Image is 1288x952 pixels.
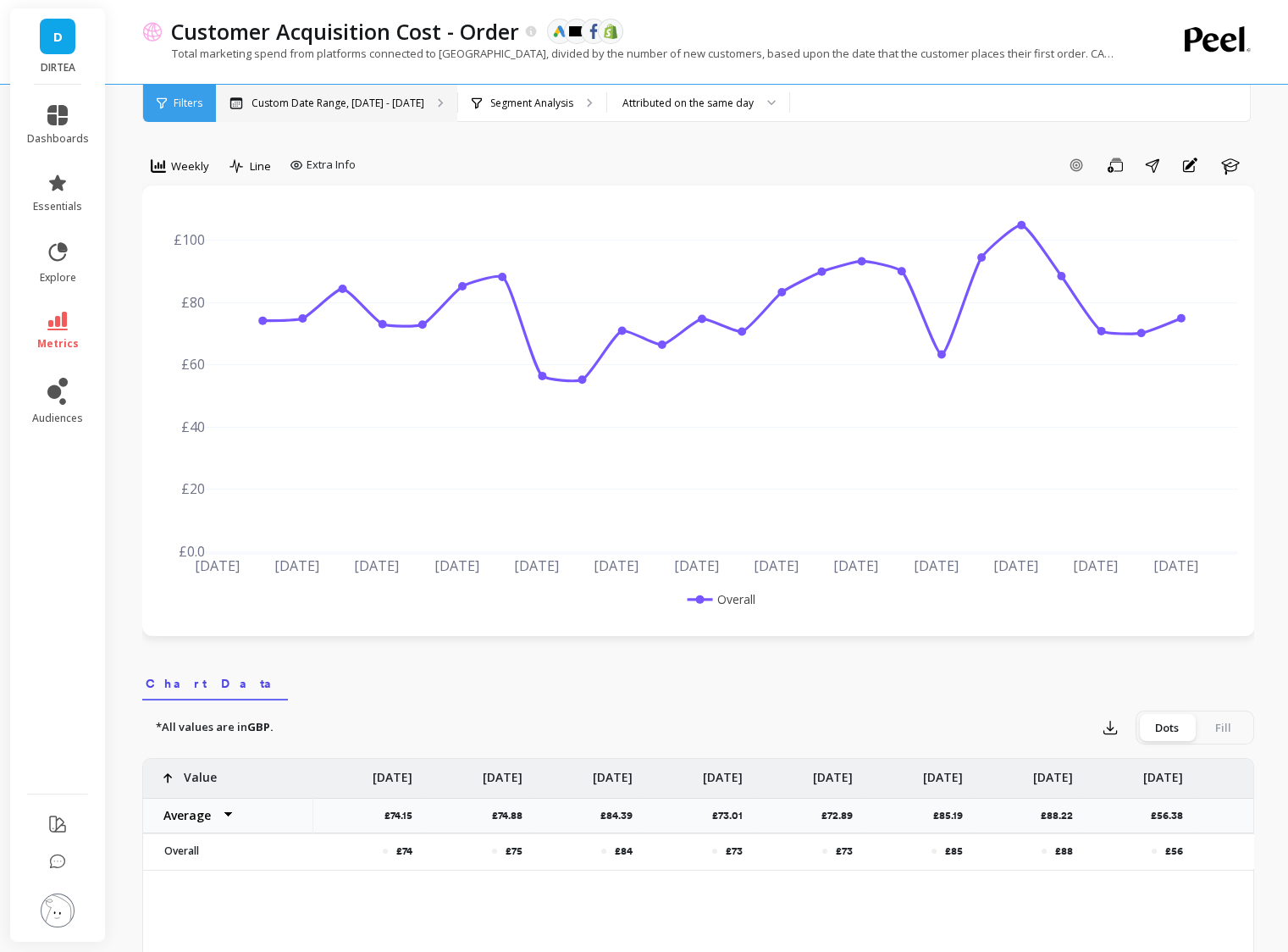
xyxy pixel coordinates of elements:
span: explore [40,271,76,285]
span: Extra Info [307,157,356,174]
img: header icon [142,21,163,42]
span: metrics [37,337,79,351]
p: [DATE] [923,759,963,786]
p: Custom Date Range, [DATE] - [DATE] [252,97,424,110]
p: £72.89 [821,809,863,822]
p: £74.88 [492,809,533,822]
p: £84 [615,844,633,858]
span: Filters [174,97,202,110]
p: £73 [726,844,743,858]
span: Chart Data [146,675,285,692]
div: Attributed on the same day [622,95,754,111]
p: [DATE] [483,759,522,786]
p: [DATE] [593,759,633,786]
p: £74 [396,844,412,858]
p: [DATE] [373,759,412,786]
p: £75 [506,844,522,858]
span: essentials [33,200,82,213]
div: Dots [1139,714,1195,741]
p: Segment Analysis [490,97,573,110]
img: profile picture [41,894,75,927]
img: api.google.svg [552,24,567,39]
p: £88.22 [1041,809,1083,822]
p: £56.38 [1151,809,1193,822]
img: api.fb.svg [586,24,601,39]
p: £85.19 [933,809,973,822]
p: Overall [154,844,302,858]
p: DIRTEA [27,61,89,75]
p: [DATE] [703,759,743,786]
img: api.klaviyo.svg [569,26,584,36]
p: *All values are in [156,719,274,736]
p: [DATE] [813,759,853,786]
img: api.shopify.svg [603,24,618,39]
span: dashboards [27,132,89,146]
strong: GBP. [247,719,274,734]
p: £74.15 [384,809,423,822]
p: [DATE] [1143,759,1183,786]
nav: Tabs [142,661,1254,700]
span: D [53,27,63,47]
p: £88 [1055,844,1073,858]
div: Fill [1195,714,1251,741]
p: Total marketing spend from platforms connected to [GEOGRAPHIC_DATA], divided by the number of new... [142,46,1115,61]
span: Weekly [171,158,209,174]
p: £73.01 [712,809,753,822]
p: [DATE] [1033,759,1073,786]
span: audiences [32,412,83,425]
p: £85 [945,844,963,858]
span: Line [250,158,271,174]
p: £84.39 [600,809,643,822]
p: Value [184,759,217,786]
p: £73 [836,844,853,858]
p: Customer Acquisition Cost - Order [171,17,519,46]
p: £56 [1165,844,1183,858]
